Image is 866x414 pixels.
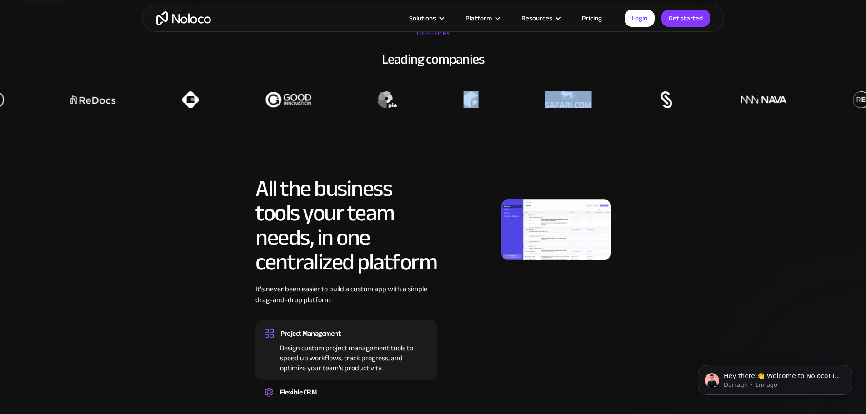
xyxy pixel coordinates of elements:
div: Resources [510,12,571,24]
a: Login [625,10,655,27]
div: Solutions [398,12,454,24]
div: Create a custom CRM that you can adapt to your business’s needs, centralize your workflows, and m... [265,399,428,402]
h2: All the business tools your team needs, in one centralized platform [255,176,437,274]
div: Solutions [409,12,436,24]
a: home [156,11,211,25]
div: Platform [454,12,510,24]
div: Platform [466,12,492,24]
a: Get started [661,10,710,27]
div: Resources [521,12,552,24]
div: It’s never been easier to build a custom app with a simple drag-and-drop platform. [255,284,437,319]
iframe: Intercom notifications message [684,346,866,409]
div: Design custom project management tools to speed up workflows, track progress, and optimize your t... [265,340,428,373]
div: Project Management [280,327,340,340]
div: Flexible CRM [280,385,316,399]
a: Pricing [571,12,613,24]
